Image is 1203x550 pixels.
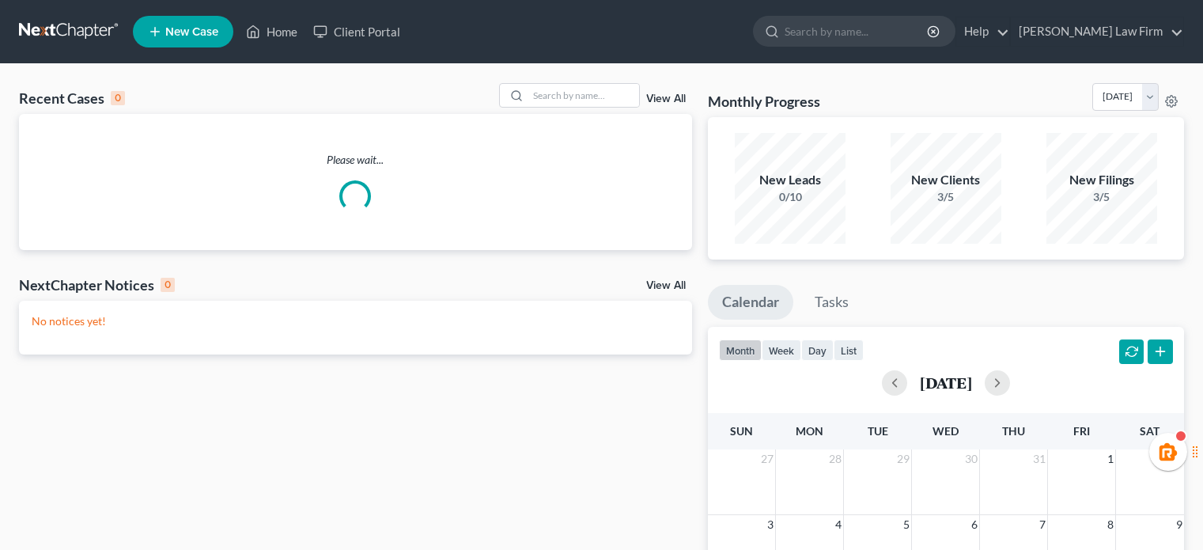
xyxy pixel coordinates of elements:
[646,280,686,291] a: View All
[19,152,692,168] p: Please wait...
[19,89,125,108] div: Recent Cases
[1038,515,1047,534] span: 7
[891,171,1001,189] div: New Clients
[730,424,753,438] span: Sun
[735,171,846,189] div: New Leads
[762,339,801,361] button: week
[920,374,972,391] h2: [DATE]
[766,515,775,534] span: 3
[19,275,175,294] div: NextChapter Notices
[801,339,834,361] button: day
[1106,515,1115,534] span: 8
[305,17,408,46] a: Client Portal
[796,424,823,438] span: Mon
[646,93,686,104] a: View All
[708,285,793,320] a: Calendar
[834,339,864,361] button: list
[111,91,125,105] div: 0
[1002,424,1025,438] span: Thu
[891,189,1001,205] div: 3/5
[827,449,843,468] span: 28
[895,449,911,468] span: 29
[161,278,175,292] div: 0
[1046,171,1157,189] div: New Filings
[759,449,775,468] span: 27
[719,339,762,361] button: month
[963,449,979,468] span: 30
[1106,449,1115,468] span: 1
[528,84,639,107] input: Search by name...
[1175,515,1184,534] span: 9
[708,92,820,111] h3: Monthly Progress
[834,515,843,534] span: 4
[1011,17,1183,46] a: [PERSON_NAME] Law Firm
[735,189,846,205] div: 0/10
[933,424,959,438] span: Wed
[902,515,911,534] span: 5
[1140,424,1159,438] span: Sat
[868,424,888,438] span: Tue
[956,17,1009,46] a: Help
[238,17,305,46] a: Home
[1031,449,1047,468] span: 31
[800,285,863,320] a: Tasks
[970,515,979,534] span: 6
[785,17,929,46] input: Search by name...
[1046,189,1157,205] div: 3/5
[32,313,679,329] p: No notices yet!
[165,26,218,38] span: New Case
[1073,424,1090,438] span: Fri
